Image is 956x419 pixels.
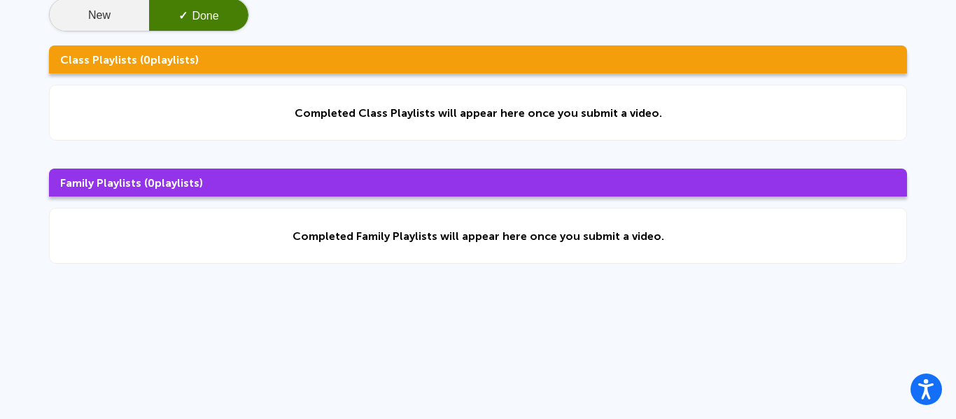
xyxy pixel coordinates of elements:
div: Completed Family Playlists will appear here once you submit a video. [293,229,664,243]
h3: Family Playlists ( playlists) [49,169,907,197]
span: 0 [148,176,155,190]
span: 0 [143,53,150,66]
div: Completed Class Playlists will appear here once you submit a video. [295,106,662,120]
span: ✓ [178,10,188,22]
h3: Class Playlists ( playlists) [49,45,907,73]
